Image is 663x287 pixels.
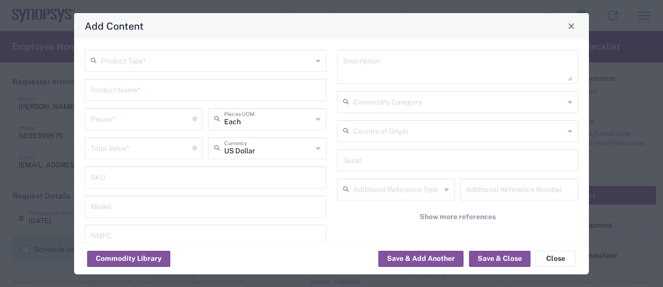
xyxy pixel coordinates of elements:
[378,251,463,267] button: Save & Add Another
[85,19,144,33] h4: Add Content
[536,251,576,267] button: Close
[420,212,496,222] span: Show more references
[469,251,531,267] button: Save & Close
[87,251,170,267] button: Commodity Library
[564,19,578,33] button: Close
